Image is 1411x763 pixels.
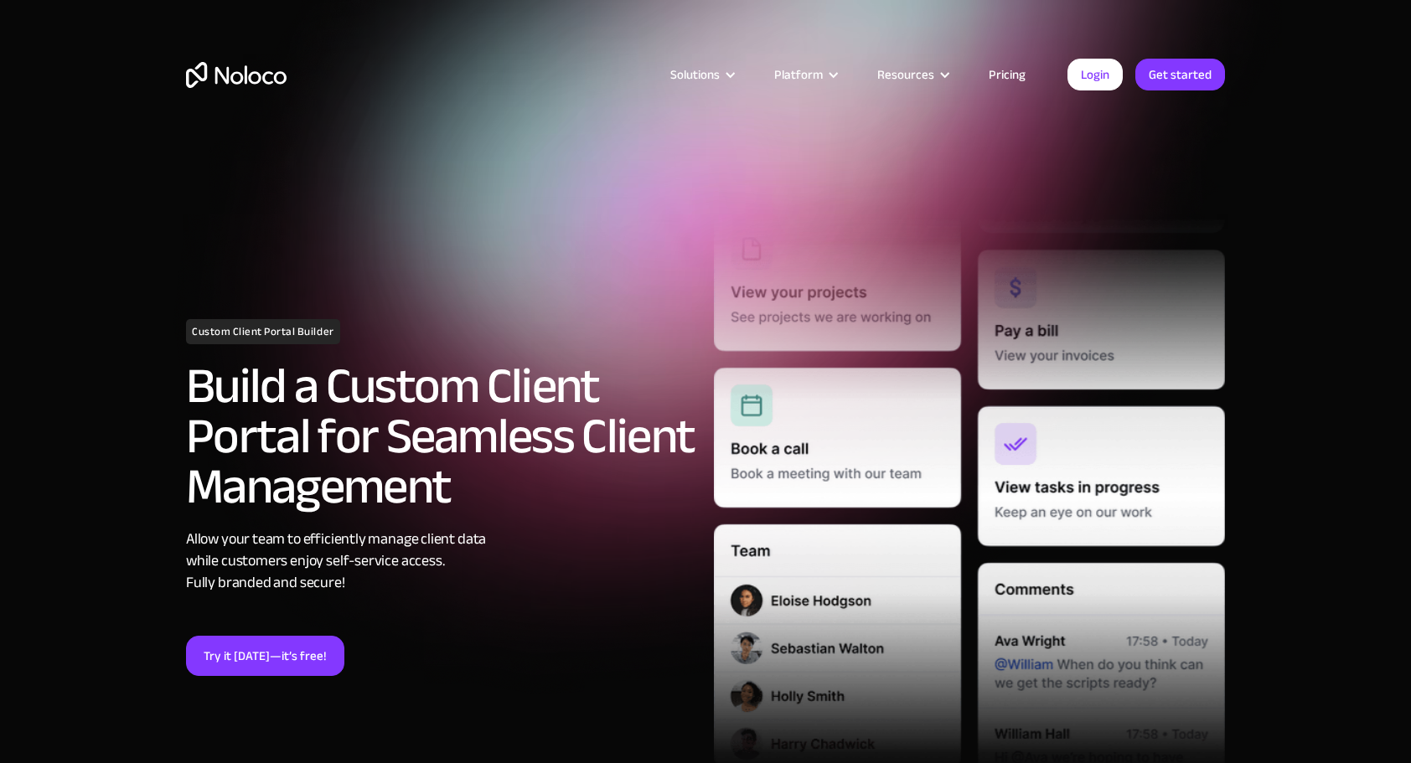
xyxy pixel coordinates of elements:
[186,62,287,88] a: home
[186,636,344,676] a: Try it [DATE]—it’s free!
[186,319,340,344] h1: Custom Client Portal Builder
[1067,59,1123,90] a: Login
[877,64,934,85] div: Resources
[186,528,697,594] div: Allow your team to efficiently manage client data while customers enjoy self-service access. Full...
[186,361,697,512] h2: Build a Custom Client Portal for Seamless Client Management
[968,64,1047,85] a: Pricing
[670,64,720,85] div: Solutions
[753,64,856,85] div: Platform
[649,64,753,85] div: Solutions
[774,64,823,85] div: Platform
[856,64,968,85] div: Resources
[1135,59,1225,90] a: Get started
